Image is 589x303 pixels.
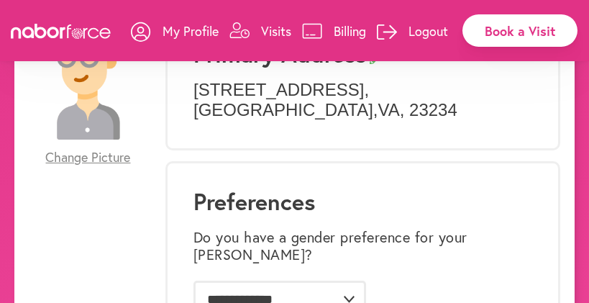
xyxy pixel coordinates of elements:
a: Logout [377,9,448,53]
a: My Profile [131,9,219,53]
h3: Primary Address [193,40,532,68]
p: [STREET_ADDRESS] , [GEOGRAPHIC_DATA] , VA , 23234 [193,80,532,122]
p: Logout [408,22,448,40]
a: Billing [302,9,366,53]
span: Change Picture [46,150,131,166]
p: Billing [334,22,366,40]
a: Visits [229,9,291,53]
p: Visits [261,22,291,40]
h1: Preferences [193,188,532,215]
img: 28479a6084c73c1d882b58007db4b51f.png [29,21,147,140]
p: My Profile [163,22,219,40]
label: Do you have a gender preference for your [PERSON_NAME]? [193,229,532,263]
div: Book a Visit [462,14,577,47]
